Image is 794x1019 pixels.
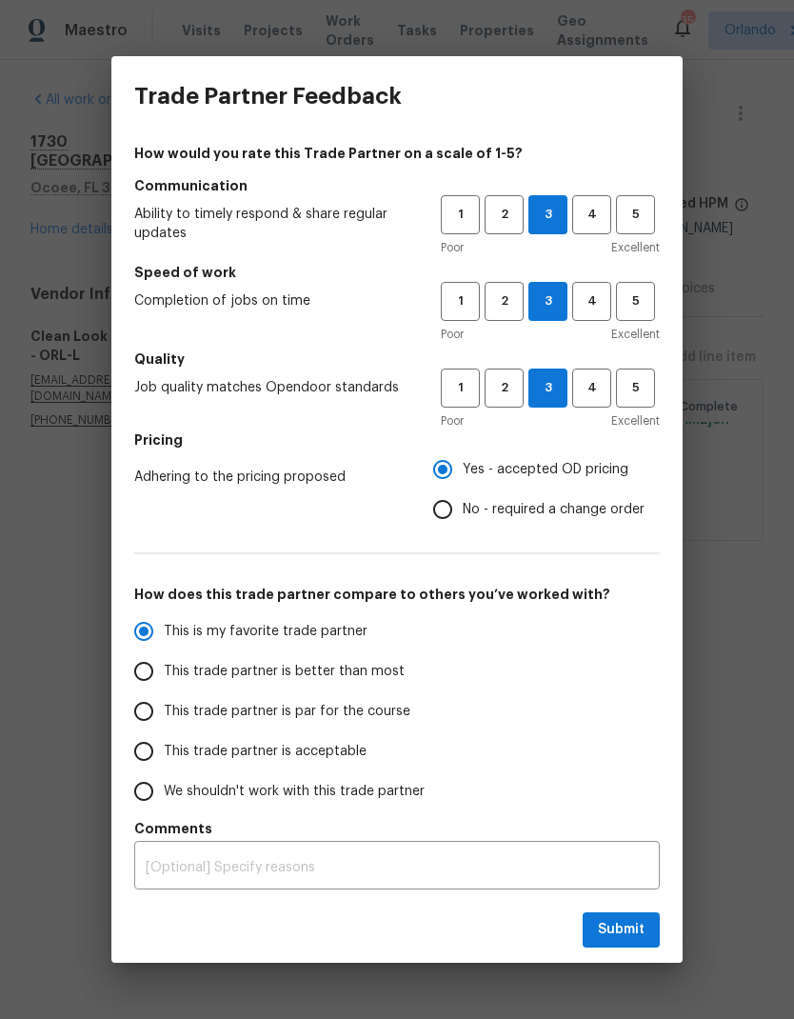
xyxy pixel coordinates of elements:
[134,819,660,838] h5: Comments
[616,282,655,321] button: 5
[134,144,660,163] h4: How would you rate this Trade Partner on a scale of 1-5?
[164,662,405,682] span: This trade partner is better than most
[441,369,480,408] button: 1
[134,378,410,397] span: Job quality matches Opendoor standards
[486,290,522,312] span: 2
[611,238,660,257] span: Excellent
[574,204,609,226] span: 4
[441,325,464,344] span: Poor
[443,377,478,399] span: 1
[134,205,410,243] span: Ability to timely respond & share regular updates
[443,290,478,312] span: 1
[529,204,566,226] span: 3
[598,918,645,942] span: Submit
[572,369,611,408] button: 4
[486,377,522,399] span: 2
[583,912,660,948] button: Submit
[134,430,660,450] h5: Pricing
[572,282,611,321] button: 4
[134,263,660,282] h5: Speed of work
[572,195,611,234] button: 4
[529,377,566,399] span: 3
[528,369,567,408] button: 3
[574,290,609,312] span: 4
[618,290,653,312] span: 5
[616,369,655,408] button: 5
[134,350,660,369] h5: Quality
[528,282,567,321] button: 3
[433,450,660,529] div: Pricing
[616,195,655,234] button: 5
[134,585,660,604] h5: How does this trade partner compare to others you’ve worked with?
[463,460,628,480] span: Yes - accepted OD pricing
[618,204,653,226] span: 5
[134,176,660,195] h5: Communication
[529,290,566,312] span: 3
[528,195,567,234] button: 3
[441,195,480,234] button: 1
[134,611,660,811] div: How does this trade partner compare to others you’ve worked with?
[164,782,425,802] span: We shouldn't work with this trade partner
[134,291,410,310] span: Completion of jobs on time
[134,468,403,487] span: Adhering to the pricing proposed
[486,204,522,226] span: 2
[441,238,464,257] span: Poor
[611,325,660,344] span: Excellent
[134,83,402,110] h3: Trade Partner Feedback
[485,195,524,234] button: 2
[611,411,660,430] span: Excellent
[164,622,367,642] span: This is my favorite trade partner
[441,282,480,321] button: 1
[485,282,524,321] button: 2
[463,500,645,520] span: No - required a change order
[485,369,524,408] button: 2
[164,702,410,722] span: This trade partner is par for the course
[443,204,478,226] span: 1
[618,377,653,399] span: 5
[164,742,367,762] span: This trade partner is acceptable
[441,411,464,430] span: Poor
[574,377,609,399] span: 4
